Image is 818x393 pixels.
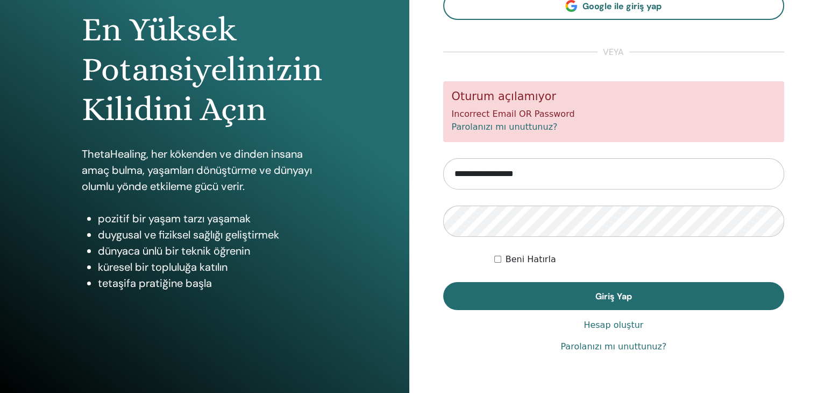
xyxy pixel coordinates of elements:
[598,46,629,59] span: veya
[494,253,784,266] div: Keep me authenticated indefinitely or until I manually logout
[443,81,785,142] div: Incorrect Email OR Password
[452,122,558,132] a: Parolanızı mı unuttunuz?
[584,319,643,332] a: Hesap oluştur
[98,227,328,243] li: duygusal ve fiziksel sağlığı geliştirmek
[595,291,632,302] span: Giriş Yap
[443,282,785,310] button: Giriş Yap
[98,275,328,291] li: tetaşifa pratiğine başla
[506,253,556,266] label: Beni Hatırla
[582,1,661,12] span: Google ile giriş yap
[82,10,328,130] h1: En Yüksek Potansiyelinizin Kilidini Açın
[452,90,776,103] h5: Oturum açılamıyor
[560,340,666,353] a: Parolanızı mı unuttunuz?
[98,210,328,227] li: pozitif bir yaşam tarzı yaşamak
[82,146,328,194] p: ThetaHealing, her kökenden ve dinden insana amaç bulma, yaşamları dönüştürme ve dünyayı olumlu yö...
[98,259,328,275] li: küresel bir topluluğa katılın
[98,243,328,259] li: dünyaca ünlü bir teknik öğrenin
